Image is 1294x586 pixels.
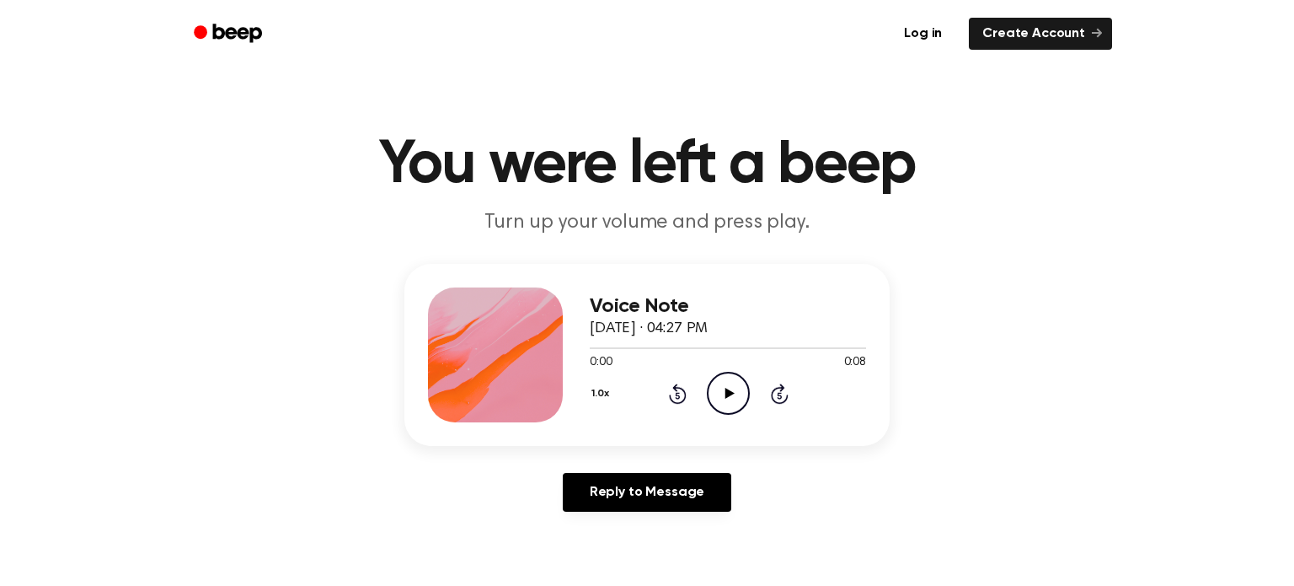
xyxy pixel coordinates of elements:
a: Reply to Message [563,473,731,512]
span: 0:08 [844,354,866,372]
h3: Voice Note [590,295,866,318]
a: Create Account [969,18,1112,50]
span: [DATE] · 04:27 PM [590,321,708,336]
button: 1.0x [590,379,615,408]
p: Turn up your volume and press play. [323,209,970,237]
a: Log in [887,14,959,53]
h1: You were left a beep [216,135,1078,196]
a: Beep [182,18,277,51]
span: 0:00 [590,354,612,372]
